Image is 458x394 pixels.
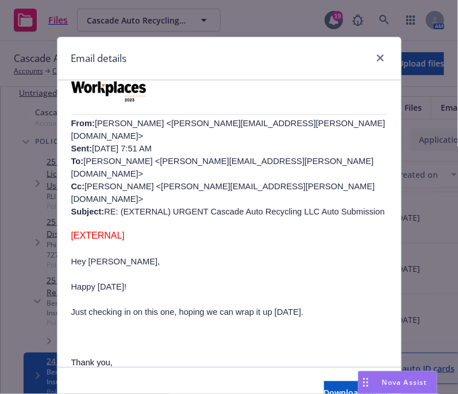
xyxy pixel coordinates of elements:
[71,144,93,153] b: Sent:
[71,119,95,128] b: From:
[358,371,437,394] button: Nova Assist
[374,51,387,65] a: close
[71,71,147,102] img: 4YjGt1uZ4NeWQhaJWUXg4nwlu_tbTZJHKkgt5v4q9qql0D3Ew7rkg-fF3ABehCkcK6J_pGPDbYJX0_RL0yXjh-Yu1121dOle5...
[71,207,105,216] b: Subject:
[71,255,387,268] p: Hey [PERSON_NAME],
[359,372,373,393] div: Drag to move
[71,280,387,293] p: Happy [DATE]!
[71,306,387,318] p: Just checking in on this one, hoping we can wrap it up [DATE].
[382,377,428,387] span: Nova Assist
[71,358,113,367] span: Thank you,
[71,51,127,66] h1: Email details
[71,117,387,218] p: [PERSON_NAME] <[PERSON_NAME][EMAIL_ADDRESS][PERSON_NAME][DOMAIN_NAME]> [DATE] 7:51 AM [PERSON_NAM...
[71,182,85,191] b: Cc:
[71,231,125,240] span: [EXTERNAL]
[71,157,84,166] b: To:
